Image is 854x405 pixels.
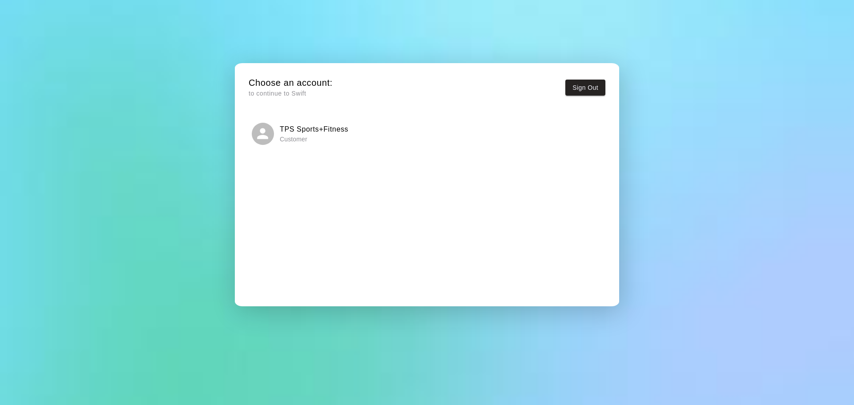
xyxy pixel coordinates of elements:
[280,135,348,144] p: Customer
[280,124,348,135] h6: TPS Sports+Fitness
[249,77,333,89] h5: Choose an account:
[249,120,605,148] button: TPS Sports+Fitness Customer
[249,89,333,98] p: to continue to Swift
[565,80,605,96] button: Sign Out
